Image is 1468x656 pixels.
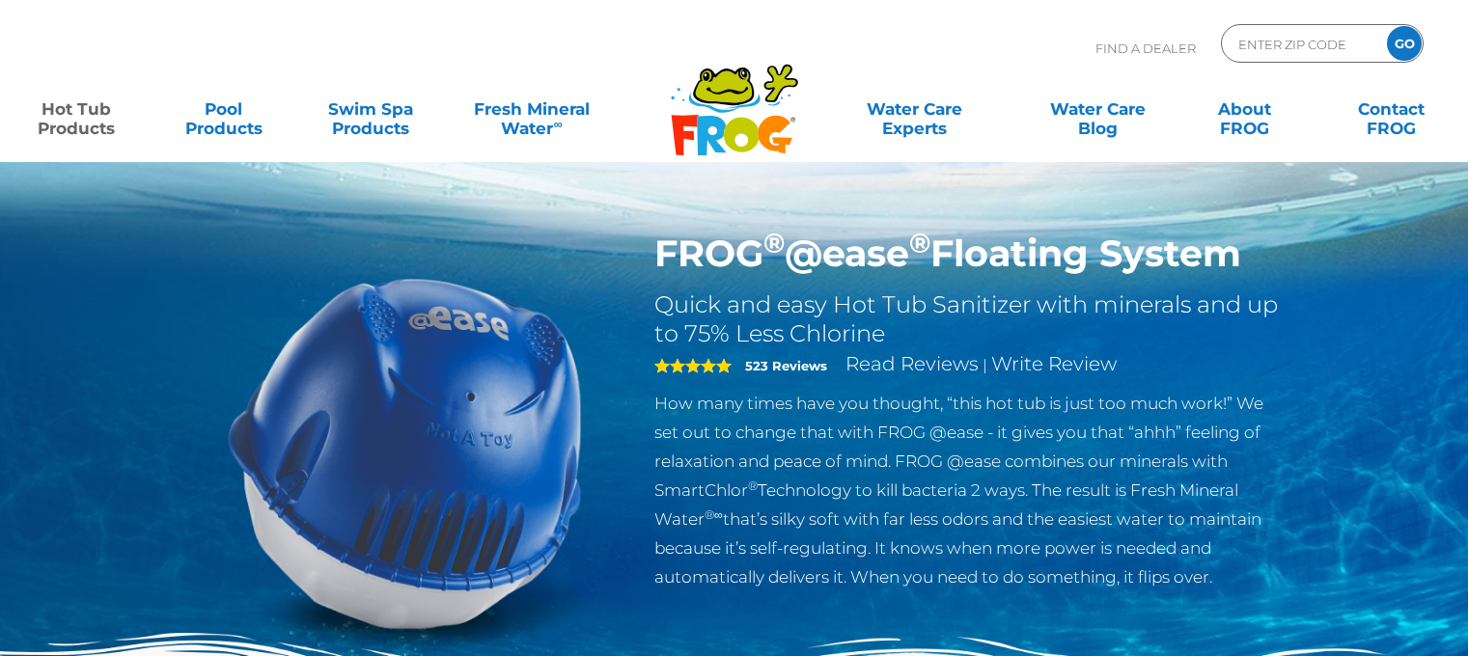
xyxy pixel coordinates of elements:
[654,389,1285,591] p: How many times have you thought, “this hot tub is just too much work!” We set out to change that ...
[654,290,1285,348] h2: Quick and easy Hot Tub Sanitizer with minerals and up to 75% Less Chlorine
[1040,90,1154,128] a: Water CareBlog
[763,226,785,260] sup: ®
[1095,24,1196,72] p: Find A Dealer
[745,358,827,373] strong: 523 Reviews
[991,352,1117,375] a: Write Review
[748,478,758,493] sup: ®
[660,39,809,156] img: Frog Products Logo
[1387,26,1422,61] input: GO
[1335,90,1449,128] a: ContactFROG
[460,90,603,128] a: Fresh MineralWater∞
[1187,90,1301,128] a: AboutFROG
[909,226,930,260] sup: ®
[553,117,562,131] sup: ∞
[314,90,428,128] a: Swim SpaProducts
[845,352,979,375] a: Read Reviews
[19,90,133,128] a: Hot TubProducts
[654,358,732,373] span: 5
[983,356,987,374] span: |
[821,90,1008,128] a: Water CareExperts
[654,232,1285,276] h1: FROG @ease Floating System
[705,507,723,522] sup: ®∞
[166,90,280,128] a: PoolProducts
